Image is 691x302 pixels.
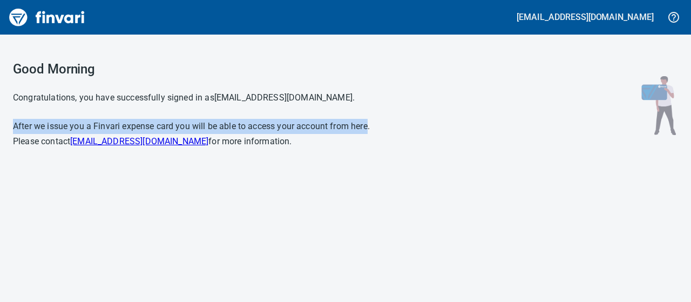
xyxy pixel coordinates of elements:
[514,9,656,25] button: [EMAIL_ADDRESS][DOMAIN_NAME]
[13,90,452,105] h6: Congratulations, you have successfully signed in as [EMAIL_ADDRESS][DOMAIN_NAME] .
[517,11,654,23] h5: [EMAIL_ADDRESS][DOMAIN_NAME]
[13,62,452,77] h3: Good Morning
[13,134,452,149] p: Please contact for more information.
[640,76,678,135] img: Cover
[70,136,208,146] a: [EMAIL_ADDRESS][DOMAIN_NAME]
[13,119,452,149] h6: After we issue you a Finvari expense card you will be able to access your account from here.
[6,4,87,30] img: Finvari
